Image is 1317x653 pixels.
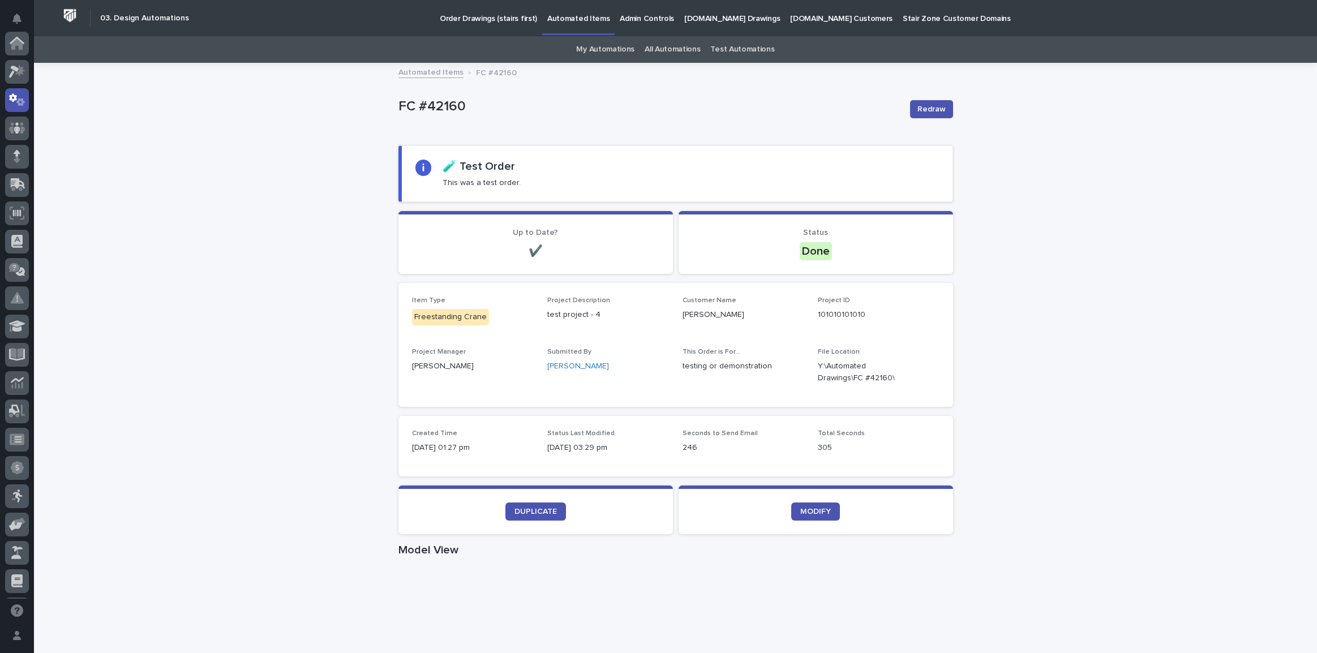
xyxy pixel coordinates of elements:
[683,349,740,355] span: This Order is For...
[513,229,558,237] span: Up to Date?
[683,360,804,372] p: testing or demonstration
[803,229,828,237] span: Status
[412,309,489,325] div: Freestanding Crane
[398,65,464,78] a: Automated Items
[5,599,29,622] button: Open support chat
[412,430,457,437] span: Created Time
[547,430,615,437] span: Status Last Modified
[576,36,634,63] a: My Automations
[818,309,940,321] p: 101010101010
[547,297,610,304] span: Project Description
[14,14,29,32] div: Notifications
[514,508,557,515] span: DUPLICATE
[818,297,850,304] span: Project ID
[645,36,700,63] a: All Automations
[818,360,912,384] : Y:\Automated Drawings\FC #42160\
[683,309,804,321] p: [PERSON_NAME]
[547,349,591,355] span: Submitted By
[5,7,29,31] button: Notifications
[791,502,840,521] a: MODIFY
[398,543,953,557] h1: Model View
[412,442,534,454] p: [DATE] 01:27 pm
[547,360,609,372] a: [PERSON_NAME]
[476,66,517,78] p: FC #42160
[412,244,659,258] p: ✔️
[910,100,953,118] button: Redraw
[412,360,534,372] p: [PERSON_NAME]
[443,178,521,188] p: This was a test order.
[547,309,669,321] p: test project - 4
[917,104,946,115] span: Redraw
[683,430,758,437] span: Seconds to Send Email
[59,5,80,26] img: Workspace Logo
[100,14,189,23] h2: 03. Design Automations
[443,160,515,173] h2: 🧪 Test Order
[683,442,804,454] p: 246
[710,36,774,63] a: Test Automations
[818,430,865,437] span: Total Seconds
[505,502,566,521] a: DUPLICATE
[683,297,736,304] span: Customer Name
[800,242,832,260] div: Done
[547,442,669,454] p: [DATE] 03:29 pm
[800,508,831,515] span: MODIFY
[398,98,901,115] p: FC #42160
[818,349,860,355] span: File Location
[412,297,445,304] span: Item Type
[818,442,940,454] p: 305
[412,349,466,355] span: Project Manager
